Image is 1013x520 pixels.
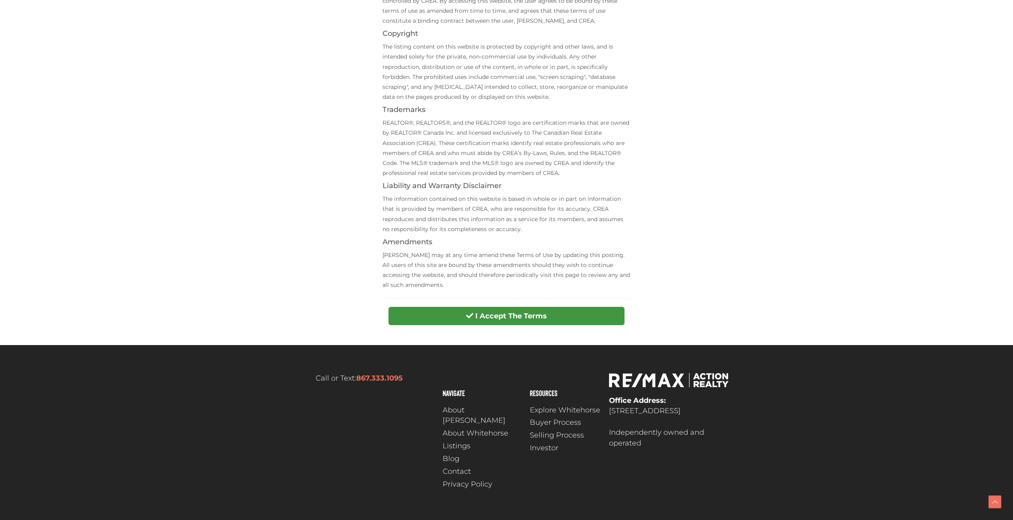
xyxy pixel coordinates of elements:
[530,430,601,441] a: Selling Process
[443,466,522,477] a: Contact
[443,479,492,490] span: Privacy Policy
[443,453,459,464] span: Blog
[530,430,584,441] span: Selling Process
[383,182,630,190] h4: Liability and Warranty Disclaimer
[383,250,630,290] p: [PERSON_NAME] may at any time amend these Terms of Use by updating this posting. All users of thi...
[383,42,630,102] p: The listing content on this website is protected by copyright and other laws, and is intended sol...
[383,30,630,38] h4: Copyright
[609,396,666,405] strong: Office Address:
[356,374,403,383] a: 867.333.1095
[530,417,601,428] a: Buyer Process
[383,106,630,114] h4: Trademarks
[443,405,522,426] a: About [PERSON_NAME]
[530,443,558,453] span: Investor
[443,389,522,397] h4: Navigate
[443,441,522,451] a: Listings
[383,118,630,178] p: REALTOR®, REALTORS®, and the REALTOR® logo are certification marks that are owned by REALTOR® Can...
[530,443,601,453] a: Investor
[284,373,435,384] p: Call or Text:
[383,238,630,246] h4: Amendments
[443,479,522,490] a: Privacy Policy
[443,466,471,477] span: Contact
[530,389,601,397] h4: Resources
[388,307,625,325] button: I Accept The Terms
[530,405,600,416] span: Explore Whitehorse
[443,428,508,439] span: About Whitehorse
[383,194,630,234] p: The information contained on this website is based in whole or in part on information that is pro...
[530,405,601,416] a: Explore Whitehorse
[443,441,470,451] span: Listings
[609,395,729,449] p: [STREET_ADDRESS] Independently owned and operated
[443,428,522,439] a: About Whitehorse
[530,417,581,428] span: Buyer Process
[443,453,522,464] a: Blog
[475,312,547,320] strong: I Accept The Terms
